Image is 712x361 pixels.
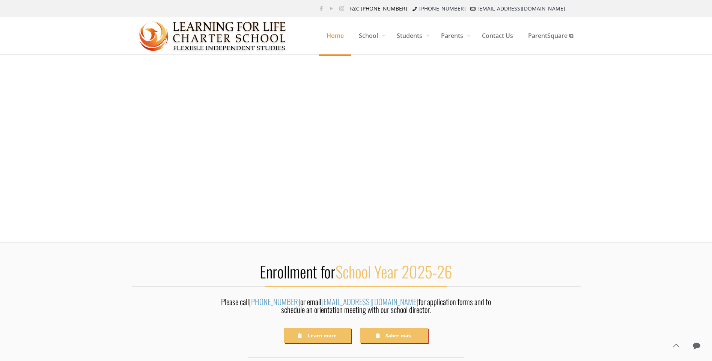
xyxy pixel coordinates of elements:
[521,17,581,54] a: ParentSquare ⧉
[351,17,389,54] a: School
[668,338,684,353] a: Back to top icon
[328,5,336,12] a: YouTube icon
[319,24,351,47] span: Home
[319,17,351,54] a: Home
[474,24,521,47] span: Contact Us
[389,17,434,54] a: Students
[214,298,498,317] div: Please call or email for application forms and to schedule an orientation meeting with our school...
[351,24,389,47] span: School
[321,296,418,307] a: [EMAIL_ADDRESS][DOMAIN_NAME]
[249,296,300,307] a: [PHONE_NUMBER]
[338,5,346,12] a: Instagram icon
[434,24,474,47] span: Parents
[139,17,287,54] a: Learning for Life Charter School
[477,5,565,12] a: [EMAIL_ADDRESS][DOMAIN_NAME]
[470,5,477,12] i: mail
[360,328,428,343] a: Saber más
[389,24,434,47] span: Students
[132,262,581,281] h2: Enrollment for
[411,5,418,12] i: phone
[284,328,351,343] a: Learn more
[318,5,325,12] a: Facebook icon
[336,260,452,283] span: School Year 2025-26
[419,5,466,12] a: [PHONE_NUMBER]
[521,24,581,47] span: ParentSquare ⧉
[139,17,287,55] img: Home
[434,17,474,54] a: Parents
[474,17,521,54] a: Contact Us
